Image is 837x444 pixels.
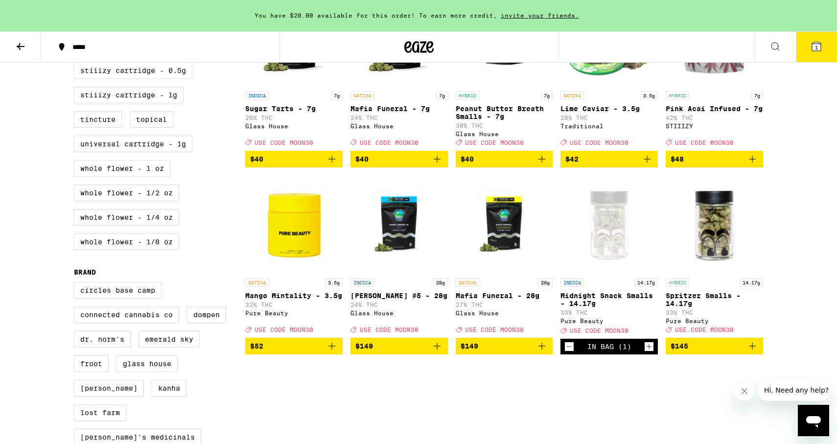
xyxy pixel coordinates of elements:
button: Add to bag [666,151,763,167]
span: USE CODE MOON30 [570,140,628,146]
button: Increment [644,342,654,351]
p: 24% THC [350,115,448,121]
label: Lost Farm [74,404,126,421]
span: $40 [461,155,474,163]
div: Pure Beauty [560,318,658,324]
label: Kanha [152,380,186,397]
p: Spritzer Smalls - 14.17g [666,292,763,307]
a: Open page for Midnight Snack Smalls - 14.17g from Pure Beauty [560,175,658,339]
button: Add to bag [456,338,553,354]
span: $40 [355,155,369,163]
span: $149 [355,342,373,350]
button: Add to bag [560,151,658,167]
p: 32% THC [245,302,343,308]
p: INDICA [560,278,584,287]
label: Whole Flower - 1/2 oz [74,185,179,201]
p: Peanut Butter Breath Smalls - 7g [456,105,553,120]
p: 33% THC [666,309,763,316]
div: Glass House [456,310,553,316]
p: INDICA [350,278,374,287]
span: USE CODE MOON30 [360,327,418,333]
label: Connected Cannabis Co [74,306,179,323]
div: In Bag (1) [587,343,631,351]
p: 28% THC [560,115,658,121]
p: HYBRID [456,91,479,100]
img: Glass House - Mafia Funeral - 28g [456,175,553,273]
p: 27% THC [456,302,553,308]
label: Topical [130,111,173,128]
label: Whole Flower - 1 oz [74,160,170,177]
label: Whole Flower - 1/8 oz [74,234,179,250]
label: STIIIZY Cartridge - 1g [74,87,184,103]
label: [PERSON_NAME] [74,380,144,397]
button: Decrement [564,342,574,351]
iframe: Message from company [758,379,829,401]
p: 7g [331,91,343,100]
p: 33% THC [560,309,658,316]
img: Glass House - Donny Burger #5 - 28g [350,175,448,273]
p: 28g [538,278,553,287]
div: Pure Beauty [245,310,343,316]
p: Midnight Snack Smalls - 14.17g [560,292,658,307]
div: Glass House [350,310,448,316]
p: 7g [541,91,553,100]
span: $48 [671,155,684,163]
div: Glass House [245,123,343,129]
p: 30% THC [456,122,553,129]
a: Open page for Mafia Funeral - 28g from Glass House [456,175,553,338]
span: USE CODE MOON30 [675,140,734,146]
p: SATIVA [350,91,374,100]
label: Circles Base Camp [74,282,162,299]
button: Add to bag [350,338,448,354]
span: USE CODE MOON30 [360,140,418,146]
span: $145 [671,342,688,350]
div: STIIIZY [666,123,763,129]
label: Whole Flower - 1/4 oz [74,209,179,226]
p: 7g [751,91,763,100]
div: Glass House [350,123,448,129]
p: 14.17g [740,278,763,287]
p: Lime Caviar - 3.5g [560,105,658,113]
label: STIIIZY Cartridge - 0.5g [74,62,192,79]
span: $149 [461,342,478,350]
span: USE CODE MOON30 [255,140,313,146]
p: 24% THC [350,302,448,308]
p: Mango Mintality - 3.5g [245,292,343,300]
p: 3.5g [640,91,658,100]
p: Pink Acai Infused - 7g [666,105,763,113]
img: Pure Beauty - Spritzer Smalls - 14.17g [666,175,763,273]
button: Add to bag [350,151,448,167]
button: Add to bag [245,151,343,167]
span: USE CODE MOON30 [255,327,313,333]
a: Open page for Donny Burger #5 - 28g from Glass House [350,175,448,338]
button: Add to bag [245,338,343,354]
span: You have $20.00 available for this order! To earn more credit, [255,12,497,19]
a: Open page for Spritzer Smalls - 14.17g from Pure Beauty [666,175,763,338]
p: 7g [436,91,448,100]
span: invite your friends. [497,12,582,19]
button: Add to bag [456,151,553,167]
span: $40 [250,155,263,163]
iframe: Button to launch messaging window [798,405,829,436]
span: USE CODE MOON30 [465,140,524,146]
p: HYBRID [666,91,689,100]
button: Add to bag [666,338,763,354]
p: [PERSON_NAME] #5 - 28g [350,292,448,300]
label: Dr. Norm's [74,331,131,348]
p: Mafia Funeral - 28g [456,292,553,300]
span: USE CODE MOON30 [675,327,734,333]
p: 26% THC [245,115,343,121]
label: Universal Cartridge - 1g [74,136,192,152]
a: Open page for Mango Mintality - 3.5g from Pure Beauty [245,175,343,338]
p: Mafia Funeral - 7g [350,105,448,113]
p: SATIVA [560,91,584,100]
button: 1 [796,32,837,62]
p: INDICA [245,91,269,100]
p: 3.5g [325,278,343,287]
iframe: Close message [735,381,754,401]
label: Froot [74,355,109,372]
img: Pure Beauty - Mango Mintality - 3.5g [245,175,343,273]
legend: Brand [74,268,96,276]
p: SATIVA [245,278,269,287]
